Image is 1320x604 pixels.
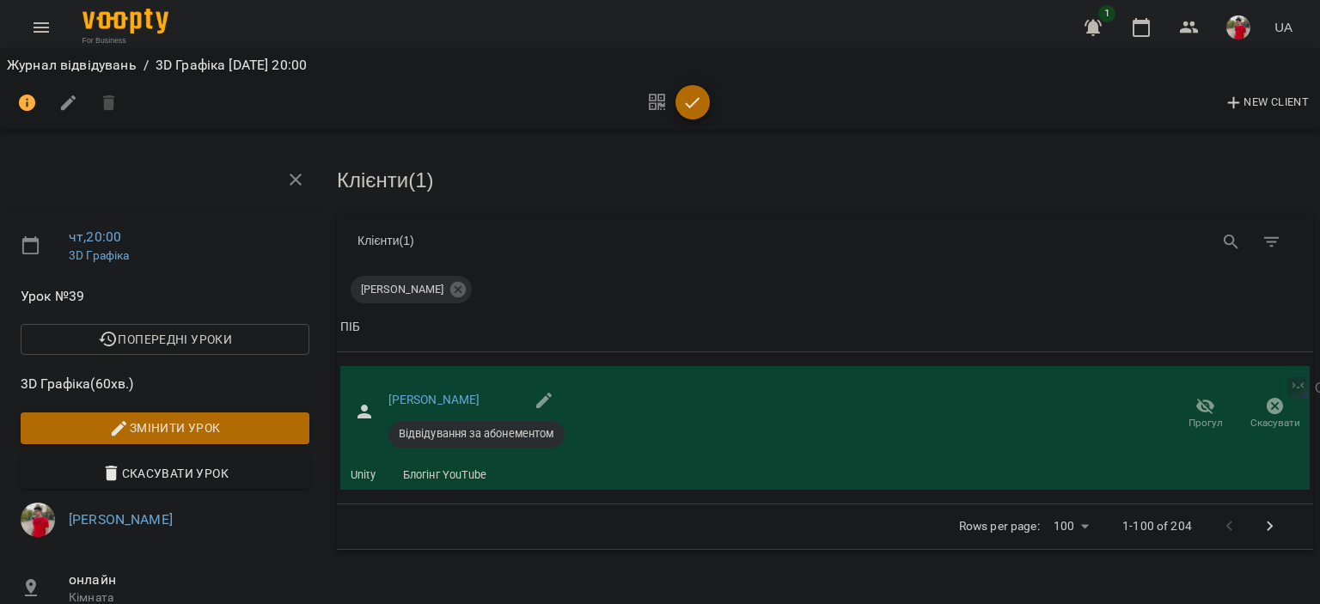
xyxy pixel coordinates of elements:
[1250,416,1300,430] span: Скасувати
[388,426,565,442] span: Відвідування за абонементом
[1122,518,1192,535] p: 1-100 of 204
[69,570,309,590] span: онлайн
[393,467,497,483] span: Блогінг YouTube
[959,518,1040,535] p: Rows per page:
[1170,390,1240,438] button: Прогул
[357,233,812,250] div: Клієнти ( 1 )
[144,55,149,76] li: /
[34,329,296,350] span: Попередні уроки
[7,55,1313,76] nav: breadcrumb
[1240,390,1310,438] button: Скасувати
[1250,506,1291,547] button: Next Page
[69,229,121,245] a: чт , 20:00
[156,55,307,76] p: 3D Графіка [DATE] 20:00
[1224,93,1309,113] span: New Client
[337,169,1313,192] h3: Клієнти ( 1 )
[340,317,1310,338] span: ПІБ
[21,324,309,355] button: Попередні уроки
[1268,11,1299,43] button: UA
[34,418,296,438] span: Змінити урок
[1219,89,1313,117] button: New Client
[69,248,129,262] a: 3D Графіка
[1274,18,1292,36] span: UA
[21,412,309,443] button: Змінити урок
[7,57,137,73] a: Журнал відвідувань
[82,35,168,46] span: For Business
[340,317,360,338] div: Sort
[21,458,309,489] button: Скасувати Урок
[21,503,55,537] img: 54b6d9b4e6461886c974555cb82f3b73.jpg
[82,9,168,34] img: Voopty Logo
[337,214,1313,269] div: Table Toolbar
[1047,514,1095,539] div: 100
[1211,222,1252,263] button: Search
[1251,222,1292,263] button: Фільтр
[34,463,296,484] span: Скасувати Урок
[340,467,386,483] span: Unity
[21,286,309,307] span: Урок №39
[388,393,480,406] a: ⁨[PERSON_NAME]⁩
[21,7,62,48] button: Menu
[351,282,454,297] span: ⁨[PERSON_NAME]⁩
[351,276,472,303] div: ⁨[PERSON_NAME]⁩
[340,317,360,338] div: ПІБ
[69,511,173,528] a: [PERSON_NAME]
[1098,5,1115,22] span: 1
[1189,416,1223,430] span: Прогул
[21,374,309,394] span: 3D Графіка ( 60 хв. )
[1226,15,1250,40] img: 54b6d9b4e6461886c974555cb82f3b73.jpg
